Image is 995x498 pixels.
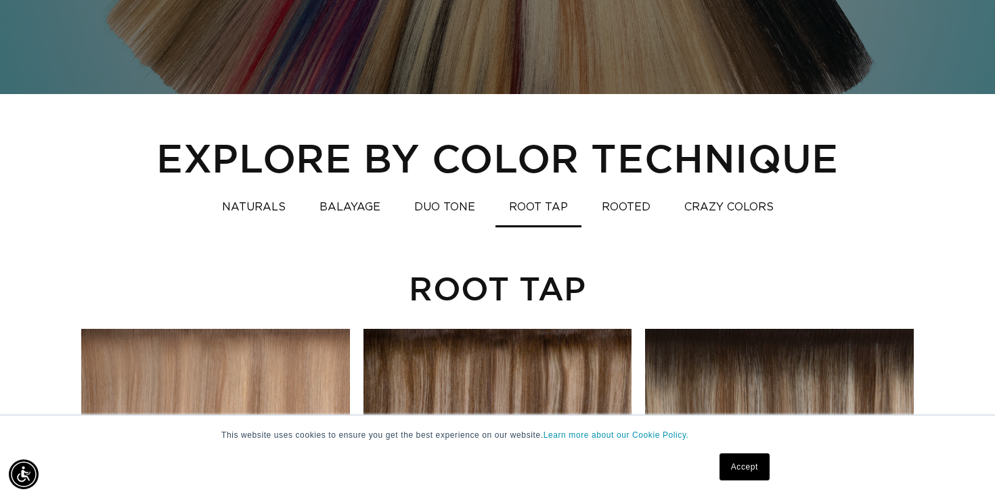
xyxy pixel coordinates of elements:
[9,459,39,489] div: Accessibility Menu
[208,194,299,221] button: NATURALS
[671,194,787,221] button: CRAZY COLORS
[306,194,394,221] button: BALAYAGE
[927,433,995,498] iframe: Chat Widget
[720,453,770,480] a: Accept
[221,429,774,441] p: This website uses cookies to ensure you get the best experience on our website.
[544,430,689,440] a: Learn more about our Cookie Policy.
[81,275,914,302] h3: Root Tap
[495,194,581,221] button: ROOT TAP
[588,194,664,221] button: ROOTED
[401,194,489,221] button: DUO TONE
[81,135,914,181] h2: EXPLORE BY COLOR TECHNIQUE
